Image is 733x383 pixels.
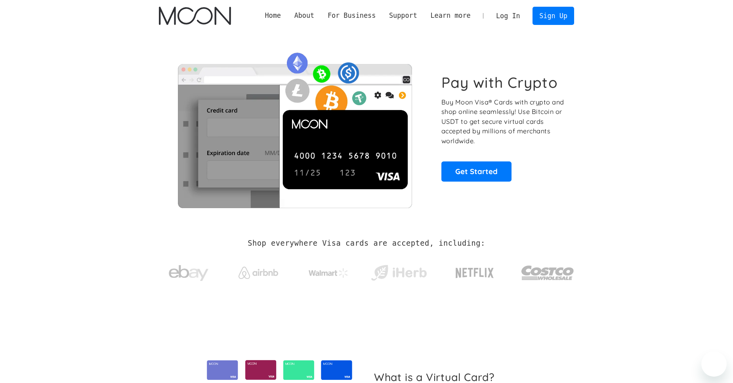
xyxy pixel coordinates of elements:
a: Costco [521,250,574,292]
a: ebay [159,253,218,290]
div: Support [389,11,417,21]
div: About [288,11,321,21]
div: Learn more [430,11,470,21]
a: Walmart [299,260,358,282]
a: Airbnb [229,259,288,283]
img: iHerb [369,263,428,283]
img: Moon Logo [159,7,231,25]
div: For Business [328,11,376,21]
iframe: Button to launch messaging window [701,351,727,377]
h2: Shop everywhere Visa cards are accepted, including: [248,239,485,248]
div: Support [382,11,424,21]
a: Home [258,11,288,21]
div: Learn more [424,11,477,21]
a: Sign Up [533,7,574,25]
img: Costco [521,258,574,288]
a: home [159,7,231,25]
a: Get Started [441,161,512,181]
a: Netflix [439,255,510,287]
img: Airbnb [239,267,278,279]
img: Moon Cards let you spend your crypto anywhere Visa is accepted. [159,47,430,208]
p: Buy Moon Visa® Cards with crypto and shop online seamlessly! Use Bitcoin or USDT to get secure vi... [441,97,565,146]
div: About [294,11,315,21]
a: Log In [489,7,527,25]
div: For Business [321,11,382,21]
img: ebay [169,261,208,286]
img: Walmart [309,268,348,278]
img: Netflix [455,263,494,283]
a: iHerb [369,255,428,287]
h1: Pay with Crypto [441,74,558,91]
